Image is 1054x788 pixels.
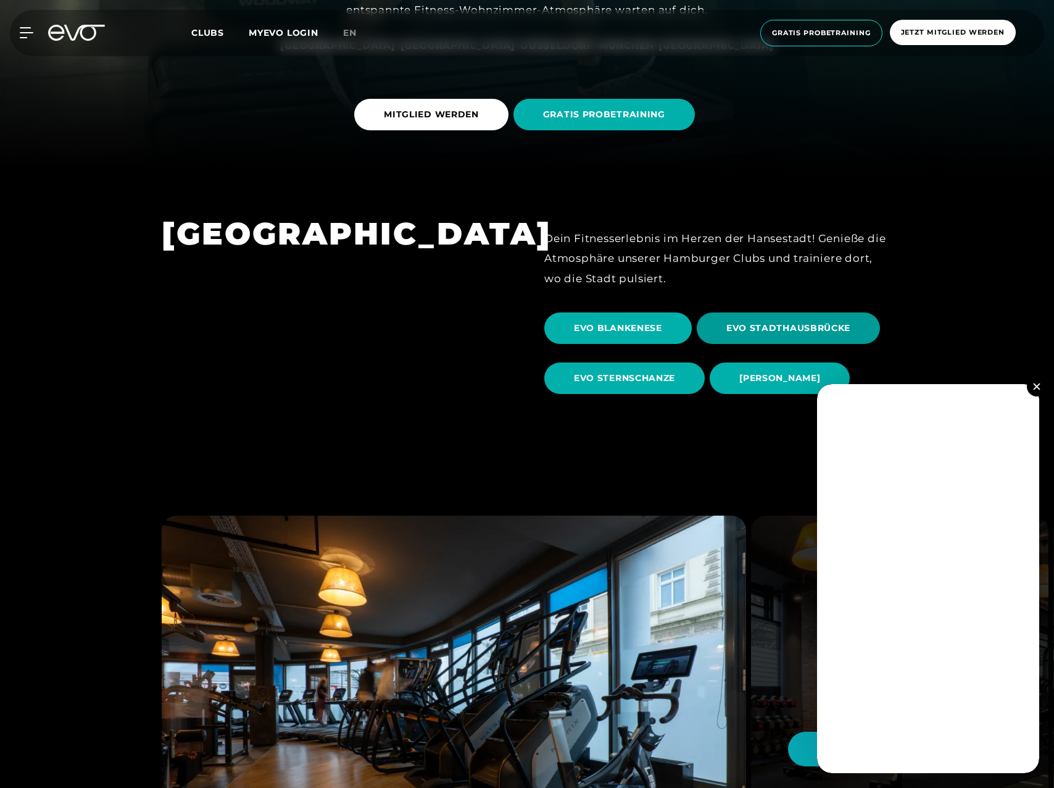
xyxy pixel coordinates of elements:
span: Gratis Probetraining [772,28,871,38]
span: en [343,27,357,38]
a: en [343,26,371,40]
span: EVO STADTHAUSBRÜCKE [726,322,850,335]
a: EVO STERNSCHANZE [544,353,710,403]
button: Hallo Athlet! Was möchtest du tun? [788,732,1029,766]
h1: [GEOGRAPHIC_DATA] [162,214,510,254]
a: Jetzt Mitglied werden [886,20,1019,46]
a: Gratis Probetraining [757,20,886,46]
a: GRATIS PROBETRAINING [513,90,700,140]
span: [PERSON_NAME] [739,372,820,385]
span: EVO BLANKENESE [574,322,662,335]
span: GRATIS PROBETRAINING [543,108,665,121]
img: close.svg [1033,383,1040,390]
span: MITGLIED WERDEN [384,108,479,121]
span: Jetzt Mitglied werden [901,27,1005,38]
a: Clubs [191,27,249,38]
a: EVO BLANKENESE [544,303,697,353]
span: Clubs [191,27,224,38]
a: EVO STADTHAUSBRÜCKE [697,303,885,353]
a: MYEVO LOGIN [249,27,318,38]
a: [PERSON_NAME] [710,353,855,403]
div: Dein Fitnesserlebnis im Herzen der Hansestadt! Genieße die Atmosphäre unserer Hamburger Clubs und... [544,228,892,288]
a: MITGLIED WERDEN [354,90,513,140]
span: EVO STERNSCHANZE [574,372,675,385]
